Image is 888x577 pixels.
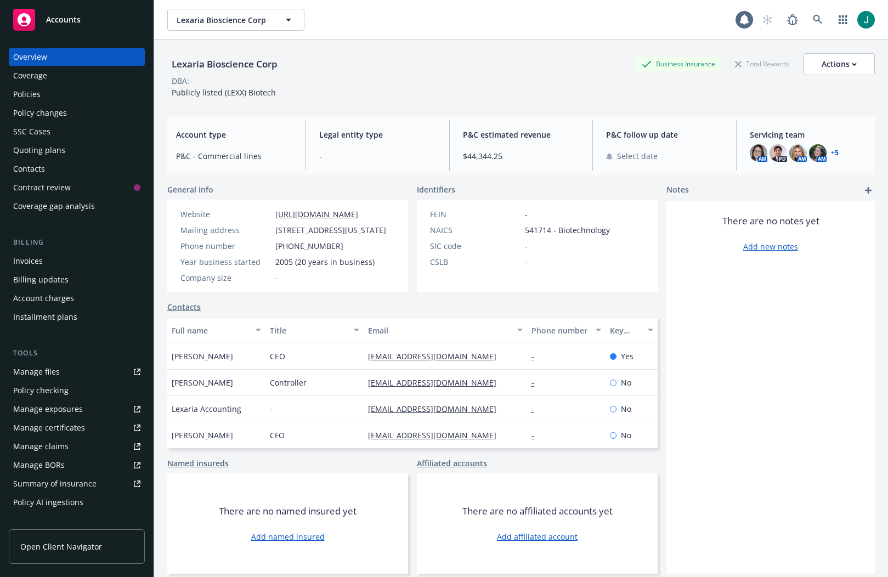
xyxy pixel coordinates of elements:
[9,271,145,288] a: Billing updates
[13,252,43,270] div: Invoices
[462,505,613,518] span: There are no affiliated accounts yet
[13,475,97,493] div: Summary of insurance
[9,494,145,511] a: Policy AI ingestions
[176,129,292,140] span: Account type
[9,438,145,455] a: Manage claims
[9,237,145,248] div: Billing
[9,252,145,270] a: Invoices
[497,531,578,542] a: Add affiliated account
[9,48,145,66] a: Overview
[9,419,145,437] a: Manage certificates
[265,317,364,343] button: Title
[430,240,521,252] div: SIC code
[172,429,233,441] span: [PERSON_NAME]
[176,150,292,162] span: P&C - Commercial lines
[180,272,271,284] div: Company size
[13,363,60,381] div: Manage files
[463,150,579,162] span: $44,344.25
[368,377,505,388] a: [EMAIL_ADDRESS][DOMAIN_NAME]
[9,308,145,326] a: Installment plans
[172,75,192,87] div: DBA: -
[621,403,631,415] span: No
[275,240,343,252] span: [PHONE_NUMBER]
[9,160,145,178] a: Contacts
[270,350,285,362] span: CEO
[531,404,543,414] a: -
[13,197,95,215] div: Coverage gap analysis
[9,456,145,474] a: Manage BORs
[9,67,145,84] a: Coverage
[275,209,358,219] a: [URL][DOMAIN_NAME]
[46,15,81,24] span: Accounts
[9,179,145,196] a: Contract review
[275,224,386,236] span: [STREET_ADDRESS][US_STATE]
[167,457,229,469] a: Named insureds
[251,531,325,542] a: Add named insured
[167,301,201,313] a: Contacts
[9,104,145,122] a: Policy changes
[531,430,543,440] a: -
[617,150,658,162] span: Select date
[9,382,145,399] a: Policy checking
[525,224,610,236] span: 541714 - Biotechnology
[172,350,233,362] span: [PERSON_NAME]
[789,144,807,162] img: photo
[750,144,767,162] img: photo
[722,214,819,228] span: There are no notes yet
[275,256,375,268] span: 2005 (20 years in business)
[368,325,511,336] div: Email
[621,350,634,362] span: Yes
[13,419,85,437] div: Manage certificates
[9,400,145,418] span: Manage exposures
[13,86,41,103] div: Policies
[822,54,857,75] div: Actions
[319,129,435,140] span: Legal entity type
[13,67,47,84] div: Coverage
[13,308,77,326] div: Installment plans
[270,325,347,336] div: Title
[275,272,278,284] span: -
[368,351,505,361] a: [EMAIL_ADDRESS][DOMAIN_NAME]
[807,9,829,31] a: Search
[13,160,45,178] div: Contacts
[270,403,273,415] span: -
[857,11,875,29] img: photo
[621,429,631,441] span: No
[531,351,543,361] a: -
[167,57,282,71] div: Lexaria Bioscience Corp
[13,382,69,399] div: Policy checking
[430,256,521,268] div: CSLB
[180,208,271,220] div: Website
[430,208,521,220] div: FEIN
[9,142,145,159] a: Quoting plans
[743,241,798,252] a: Add new notes
[9,86,145,103] a: Policies
[831,150,839,156] a: +5
[167,9,304,31] button: Lexaria Bioscience Corp
[770,144,787,162] img: photo
[219,505,357,518] span: There are no named insured yet
[782,9,804,31] a: Report a Bug
[9,290,145,307] a: Account charges
[13,400,83,418] div: Manage exposures
[463,129,579,140] span: P&C estimated revenue
[606,129,722,140] span: P&C follow up date
[531,377,543,388] a: -
[9,123,145,140] a: SSC Cases
[167,184,213,195] span: General info
[177,14,272,26] span: Lexaria Bioscience Corp
[756,9,778,31] a: Start snowing
[172,325,249,336] div: Full name
[13,494,83,511] div: Policy AI ingestions
[172,87,276,98] span: Publicly listed (LEXX) Biotech
[172,377,233,388] span: [PERSON_NAME]
[13,271,69,288] div: Billing updates
[750,129,866,140] span: Servicing team
[368,430,505,440] a: [EMAIL_ADDRESS][DOMAIN_NAME]
[417,184,455,195] span: Identifiers
[666,184,689,197] span: Notes
[319,150,435,162] span: -
[636,57,721,71] div: Business Insurance
[832,9,854,31] a: Switch app
[9,348,145,359] div: Tools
